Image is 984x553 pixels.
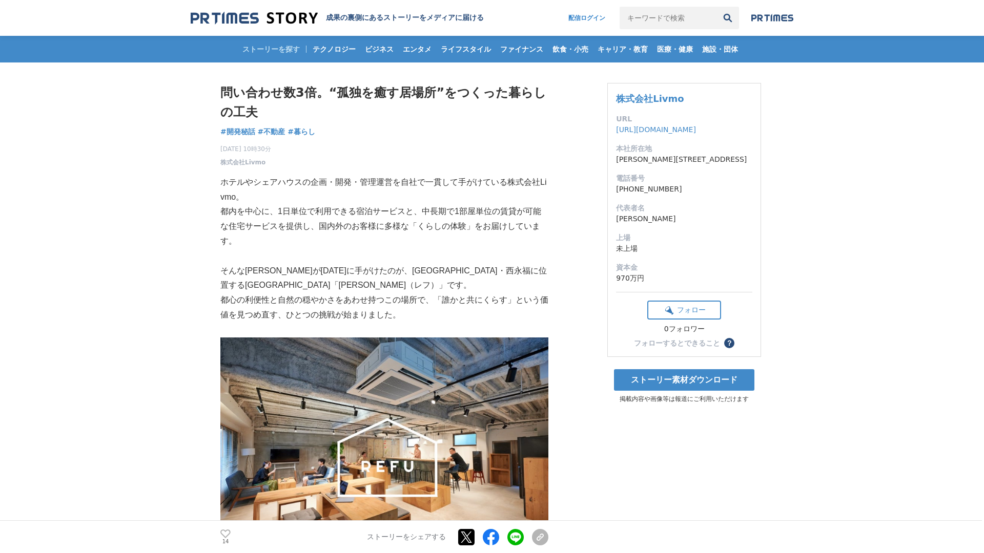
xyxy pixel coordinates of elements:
span: 医療・健康 [653,45,697,54]
span: #開発秘話 [220,127,255,136]
a: ビジネス [361,36,398,62]
dd: [PERSON_NAME][STREET_ADDRESS] [616,154,752,165]
img: thumbnail_eaed5980-8ed3-11f0-a98f-b321817949aa.png [220,337,548,553]
dt: 本社所在地 [616,143,752,154]
p: ストーリーをシェアする [367,533,446,542]
img: prtimes [751,14,793,22]
a: キャリア・教育 [593,36,652,62]
div: フォローするとできること [634,339,720,347]
p: 都内を中心に、1日単位で利用できる宿泊サービスと、中長期で1部屋単位の賃貸が可能な住宅サービスを提供し、国内外のお客様に多様な「くらしの体験」をお届けしています。 [220,204,548,248]
dt: URL [616,114,752,124]
a: エンタメ [399,36,436,62]
a: テクノロジー [309,36,360,62]
span: ？ [726,339,733,347]
a: 成果の裏側にあるストーリーをメディアに届ける 成果の裏側にあるストーリーをメディアに届ける [191,11,484,25]
dt: 資本金 [616,262,752,273]
dd: 未上場 [616,243,752,254]
dd: 970万円 [616,273,752,284]
span: ライフスタイル [437,45,495,54]
a: #暮らし [288,126,315,137]
a: ファイナンス [496,36,547,62]
h1: 問い合わせ数3倍。“孤独を癒す居場所”をつくった暮らしの工夫 [220,83,548,122]
a: 配信ログイン [558,7,616,29]
p: ホテルやシェアハウスの企画・開発・管理運営を自社で一貫して手がけている株式会社Livmo。 [220,175,548,205]
div: 0フォロワー [647,325,721,334]
img: 成果の裏側にあるストーリーをメディアに届ける [191,11,318,25]
span: ファイナンス [496,45,547,54]
span: 飲食・小売 [548,45,592,54]
p: 掲載内容や画像等は報道にご利用いただけます [607,395,761,403]
a: 株式会社Livmo [220,158,265,167]
button: 検索 [716,7,739,29]
span: #不動産 [258,127,285,136]
a: ライフスタイル [437,36,495,62]
a: 施設・団体 [698,36,742,62]
p: 14 [220,539,231,544]
p: 都心の利便性と自然の穏やかさをあわせ持つこの場所で、「誰かと共にくらす」という価値を見つめ直す、ひとつの挑戦が始まりました。 [220,293,548,323]
dd: [PHONE_NUMBER] [616,184,752,195]
dt: 電話番号 [616,173,752,184]
span: キャリア・教育 [593,45,652,54]
a: 医療・健康 [653,36,697,62]
dt: 上場 [616,232,752,243]
a: [URL][DOMAIN_NAME] [616,125,696,134]
span: エンタメ [399,45,436,54]
a: #開発秘話 [220,126,255,137]
a: #不動産 [258,126,285,137]
a: 飲食・小売 [548,36,592,62]
dd: [PERSON_NAME] [616,214,752,224]
button: フォロー [647,301,721,320]
p: そんな[PERSON_NAME]が[DATE]に手がけたのが、[GEOGRAPHIC_DATA]・西永福に位置する[GEOGRAPHIC_DATA]「[PERSON_NAME]（レフ）」です。 [220,264,548,293]
span: [DATE] 10時30分 [220,144,271,154]
span: #暮らし [288,127,315,136]
button: ？ [724,338,734,348]
h2: 成果の裏側にあるストーリーをメディアに届ける [326,13,484,23]
span: 施設・団体 [698,45,742,54]
span: ビジネス [361,45,398,54]
a: ストーリー素材ダウンロード [614,369,754,391]
span: テクノロジー [309,45,360,54]
dt: 代表者名 [616,203,752,214]
a: 株式会社Livmo [616,93,684,104]
input: キーワードで検索 [620,7,716,29]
